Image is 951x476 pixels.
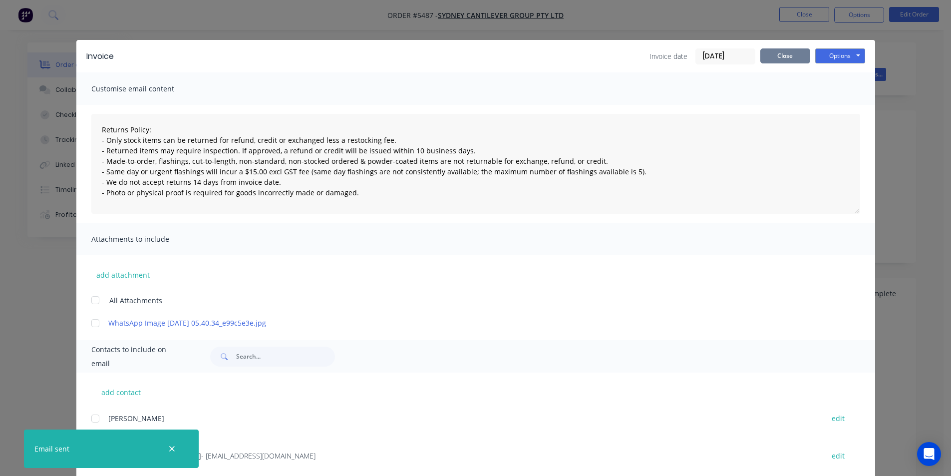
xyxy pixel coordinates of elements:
button: Options [815,48,865,63]
button: edit [826,449,851,463]
div: Email sent [34,444,69,454]
span: [PERSON_NAME] [108,414,164,423]
div: Open Intercom Messenger [917,442,941,466]
span: All Attachments [109,295,162,306]
textarea: Returns Policy: - Only stock items can be returned for refund, credit or exchanged less a restock... [91,114,860,214]
span: Invoice date [649,51,687,61]
button: Close [760,48,810,63]
a: WhatsApp Image [DATE] 05.40.34_e99c5e3e.jpg [108,318,814,328]
span: Attachments to include [91,232,201,246]
input: Search... [236,347,335,367]
span: - [EMAIL_ADDRESS][DOMAIN_NAME] [201,451,316,461]
span: Contacts to include on email [91,343,186,371]
button: add attachment [91,267,155,282]
button: edit [826,412,851,425]
span: Customise email content [91,82,201,96]
button: add contact [91,385,151,400]
div: Invoice [86,50,114,62]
